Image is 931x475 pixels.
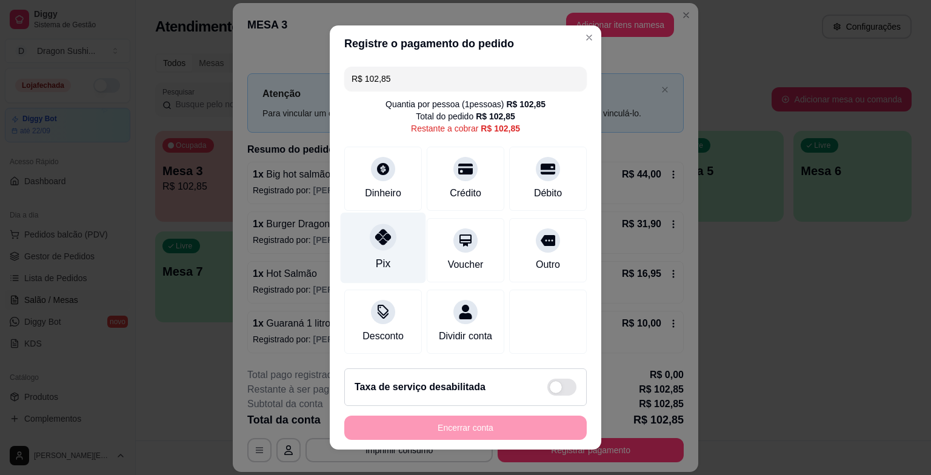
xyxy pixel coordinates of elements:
h2: Taxa de serviço desabilitada [355,380,486,394]
div: Pix [376,256,390,271]
div: Desconto [362,329,404,344]
div: Outro [536,257,560,272]
div: R$ 102,85 [481,122,520,135]
div: Quantia por pessoa ( 1 pessoas) [385,98,546,110]
div: Restante a cobrar [411,122,520,135]
div: Débito [534,186,562,201]
div: Crédito [450,186,481,201]
div: Dividir conta [439,329,492,344]
div: Voucher [448,257,484,272]
input: Ex.: hambúrguer de cordeiro [352,67,579,91]
div: Total do pedido [416,110,515,122]
div: Dinheiro [365,186,401,201]
header: Registre o pagamento do pedido [330,25,601,62]
button: Close [579,28,599,47]
div: R$ 102,85 [476,110,515,122]
div: R$ 102,85 [506,98,546,110]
